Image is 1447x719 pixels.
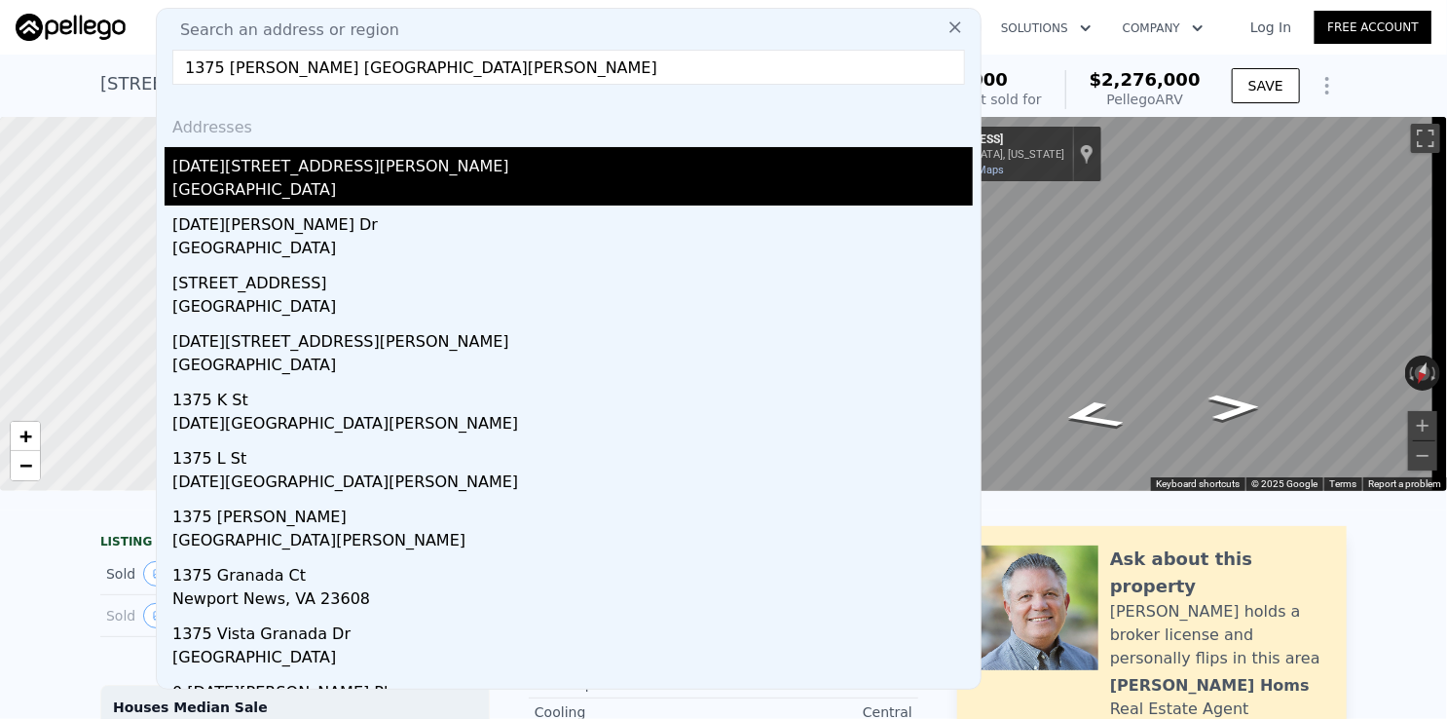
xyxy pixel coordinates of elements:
[1430,356,1441,391] button: Rotate clockwise
[106,603,279,628] div: Sold
[11,451,40,480] a: Zoom out
[143,561,184,587] button: View historical data
[1227,18,1315,37] a: Log In
[172,615,973,646] div: 1375 Vista Granada Dr
[100,534,490,553] div: LISTING & SALE HISTORY
[11,422,40,451] a: Zoom in
[172,646,973,673] div: [GEOGRAPHIC_DATA]
[1408,441,1437,471] button: Zoom out
[165,19,399,42] span: Search an address or region
[899,132,1064,148] div: [STREET_ADDRESS]
[165,100,973,147] div: Addresses
[1110,600,1327,670] div: [PERSON_NAME] holds a broker license and personally flips in this area
[1187,388,1283,427] path: Go Southwest, Tripoli Rd
[172,264,973,295] div: [STREET_ADDRESS]
[172,354,973,381] div: [GEOGRAPHIC_DATA]
[1090,90,1201,109] div: Pellego ARV
[1251,478,1317,489] span: © 2025 Google
[1315,11,1431,44] a: Free Account
[100,70,504,97] div: [STREET_ADDRESS] , Carnelian Bay , CA 96140
[891,117,1447,491] div: Map
[172,206,973,237] div: [DATE][PERSON_NAME] Dr
[143,603,184,628] button: View historical data
[1411,124,1440,153] button: Toggle fullscreen view
[19,424,32,448] span: +
[1107,11,1219,46] button: Company
[1090,69,1201,90] span: $2,276,000
[172,50,965,85] input: Enter an address, city, region, neighborhood or zip code
[1410,355,1436,393] button: Reset the view
[1033,394,1151,437] path: Go Northeast, Tripoli Rd
[172,147,973,178] div: [DATE][STREET_ADDRESS][PERSON_NAME]
[1110,674,1310,698] div: [PERSON_NAME] Homs
[1232,68,1300,103] button: SAVE
[172,439,973,471] div: 1375 L St
[1110,546,1327,600] div: Ask about this property
[882,90,1042,109] div: Off Market, last sold for
[1408,411,1437,440] button: Zoom in
[1368,478,1441,489] a: Report a problem
[172,237,973,264] div: [GEOGRAPHIC_DATA]
[172,556,973,587] div: 1375 Granada Ct
[106,561,279,587] div: Sold
[172,673,973,704] div: 0 [DATE][PERSON_NAME] Pl
[172,322,973,354] div: [DATE][STREET_ADDRESS][PERSON_NAME]
[1329,478,1356,489] a: Terms (opens in new tab)
[16,14,126,41] img: Pellego
[172,587,973,615] div: Newport News, VA 23608
[1405,356,1416,391] button: Rotate counterclockwise
[172,178,973,206] div: [GEOGRAPHIC_DATA]
[172,381,973,412] div: 1375 K St
[985,11,1107,46] button: Solutions
[172,295,973,322] div: [GEOGRAPHIC_DATA]
[113,698,477,717] div: Houses Median Sale
[172,529,973,556] div: [GEOGRAPHIC_DATA][PERSON_NAME]
[1156,477,1240,491] button: Keyboard shortcuts
[891,117,1447,491] div: Street View
[1308,66,1347,105] button: Show Options
[1080,143,1094,165] a: Show location on map
[172,471,973,498] div: [DATE][GEOGRAPHIC_DATA][PERSON_NAME]
[172,498,973,529] div: 1375 [PERSON_NAME]
[172,412,973,439] div: [DATE][GEOGRAPHIC_DATA][PERSON_NAME]
[899,148,1064,161] div: [GEOGRAPHIC_DATA], [US_STATE]
[19,453,32,477] span: −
